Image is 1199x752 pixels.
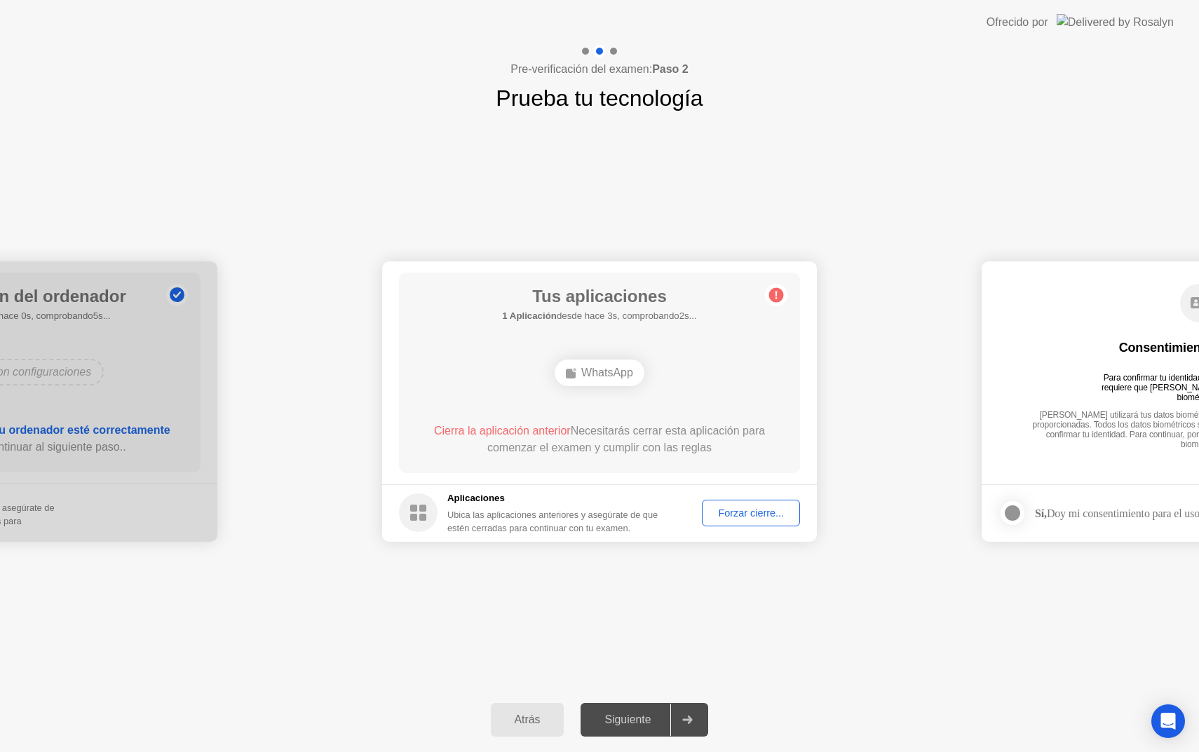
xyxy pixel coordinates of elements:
[491,703,564,737] button: Atrás
[1057,14,1174,30] img: Delivered by Rosalyn
[585,713,670,726] div: Siguiente
[502,309,697,323] h5: desde hace 3s, comprobando2s...
[447,491,660,505] h5: Aplicaciones
[1151,704,1185,738] div: Open Intercom Messenger
[652,63,689,75] b: Paso 2
[496,81,703,115] h1: Prueba tu tecnología
[510,61,688,78] h4: Pre-verificación del examen:
[495,713,560,726] div: Atrás
[987,14,1048,31] div: Ofrecido por
[702,500,800,526] button: Forzar cierre...
[434,425,571,437] span: Cierra la aplicación anterior
[555,360,644,386] div: WhatsApp
[447,508,660,535] div: Ubica las aplicaciones anteriores y asegúrate de que estén cerradas para continuar con tu examen.
[502,310,557,321] b: 1 Aplicación
[419,423,780,456] div: Necesitarás cerrar esta aplicación para comenzar el examen y cumplir con las reglas
[502,284,697,309] h1: Tus aplicaciones
[707,507,795,519] div: Forzar cierre...
[1035,507,1047,519] strong: Sí,
[581,703,708,737] button: Siguiente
